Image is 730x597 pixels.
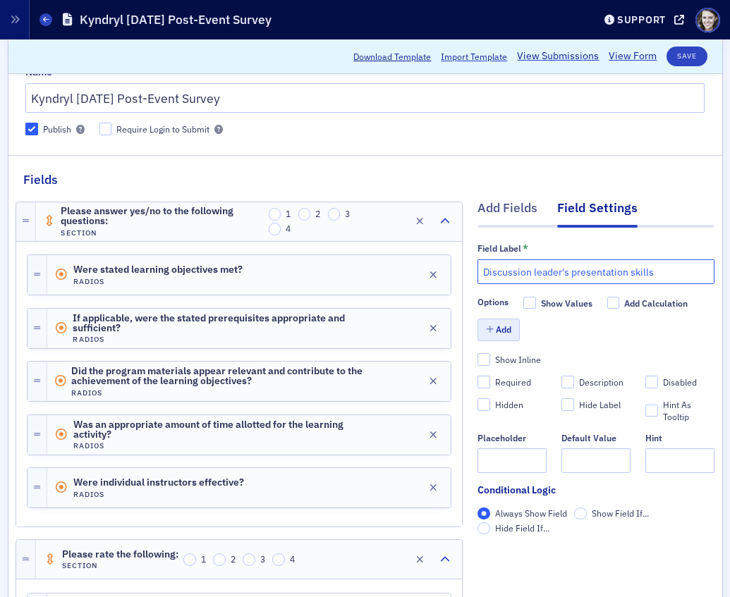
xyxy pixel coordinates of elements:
span: Options [477,297,509,309]
input: Required [477,376,490,388]
input: Hide Field If... [477,522,490,535]
a: View Submissions [517,49,599,64]
input: Show Values [523,297,536,309]
input: Description [561,376,574,388]
div: Hint As Tooltip [663,399,715,423]
input: 3 [243,553,255,566]
span: Show Field If... [592,507,649,519]
span: 1 [201,553,206,565]
div: Add Calculation [624,297,688,309]
h4: Radios [73,335,384,344]
span: Please answer yes/no to the following questions: [61,206,264,227]
button: Download Template [353,50,431,63]
span: Was an appropriate amount of time allotted for the learning activity? [73,419,384,441]
button: Save [667,47,707,66]
h4: Radios [73,490,244,499]
span: Please rate the following: [62,549,178,560]
span: Profile [695,8,720,32]
button: Add [477,319,520,340]
input: 4 [269,223,281,235]
span: Did the program materials appear relevant and contribute to the achievement of the learning objec... [71,366,384,387]
input: 4 [272,553,285,566]
input: Hide Label [561,398,574,411]
span: Were individual instructors effective? [73,477,244,488]
div: Publish [43,123,71,135]
span: Were stated learning objectives met? [73,264,243,276]
div: Show Inline [495,354,541,366]
input: Hint As Tooltip [645,405,658,417]
span: 2 [315,208,320,219]
div: Support [617,13,666,26]
input: 1 [183,553,196,566]
span: 1 [286,208,291,219]
h4: Section [62,561,178,570]
h4: Radios [73,441,384,450]
div: Field Settings [557,199,638,227]
abbr: This field is required [523,242,528,255]
h1: Kyndryl [DATE] Post-Event Survey [80,11,272,28]
span: 4 [286,223,291,234]
div: Hidden [495,399,523,411]
h4: Section [61,228,264,238]
div: Placeholder [477,433,526,443]
span: Import Template [441,50,507,63]
span: 3 [260,553,265,565]
div: Show Values [541,297,592,309]
input: 3 [328,208,341,221]
input: Hidden [477,398,490,411]
span: 2 [231,553,236,565]
div: Disabled [663,376,697,388]
div: Default Value [561,433,616,443]
div: Field Label [477,243,521,254]
div: Require Login to Submit [116,123,209,135]
input: Disabled [645,376,658,388]
div: Hint [645,433,662,443]
div: Description [579,376,623,388]
span: 3 [345,208,350,219]
div: Hide Label [579,399,621,411]
input: Always Show Field [477,507,490,520]
h2: Fields [23,171,58,189]
input: 2 [213,553,226,566]
span: 4 [290,553,295,565]
div: Add Fields [477,199,537,225]
span: If applicable, were the stated prerequisites appropriate and sufficient? [73,313,384,334]
input: 2 [298,208,311,221]
input: 1 [269,208,281,221]
div: Conditional Logic [477,483,556,498]
a: View Form [609,49,657,64]
input: Add Calculation [607,297,620,309]
h4: Radios [73,277,243,286]
span: Hide Field If... [495,522,549,534]
input: Publish [25,123,38,135]
input: Show Inline [477,353,490,366]
h4: Radios [71,388,384,398]
input: Require Login to Submit [99,123,112,135]
input: Show Field If... [574,507,587,520]
div: Required [495,376,531,388]
span: Always Show Field [495,507,567,519]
